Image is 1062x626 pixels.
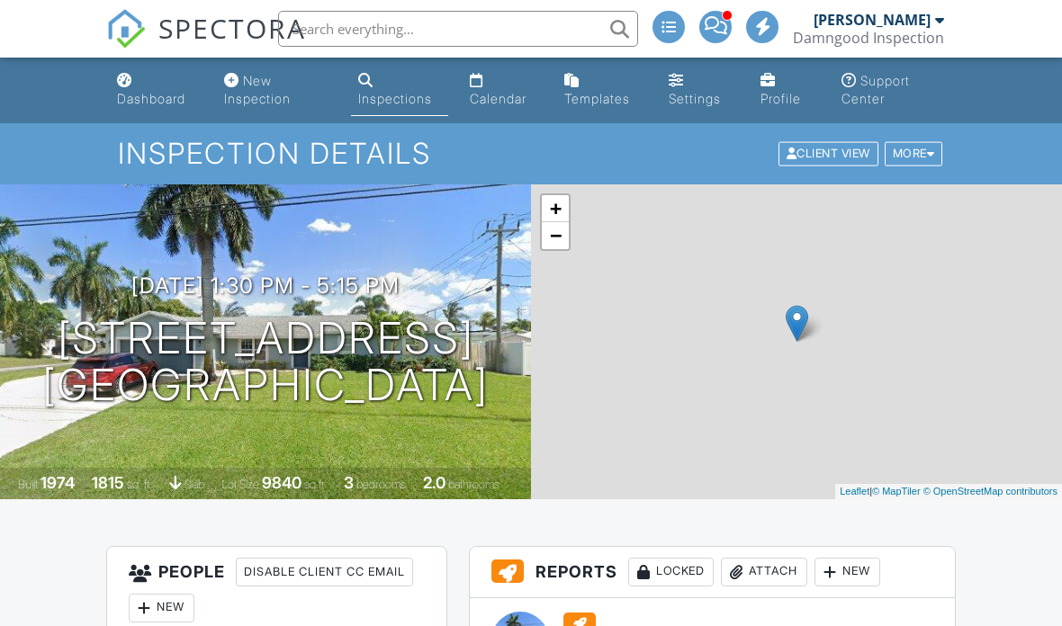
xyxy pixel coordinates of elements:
[92,473,124,492] div: 1815
[158,9,306,47] span: SPECTORA
[262,473,301,492] div: 9840
[358,91,432,106] div: Inspections
[814,11,931,29] div: [PERSON_NAME]
[760,91,801,106] div: Profile
[117,91,185,106] div: Dashboard
[356,478,406,491] span: bedrooms
[814,558,880,586] div: New
[129,594,194,622] div: New
[351,65,448,116] a: Inspections
[224,73,291,106] div: New Inspection
[661,65,739,116] a: Settings
[18,478,38,491] span: Built
[778,142,878,166] div: Client View
[106,24,306,62] a: SPECTORA
[885,142,943,166] div: More
[106,9,146,49] img: The Best Home Inspection Software - Spectora
[40,473,75,492] div: 1974
[542,222,569,249] a: Zoom out
[834,65,952,116] a: Support Center
[344,473,354,492] div: 3
[463,65,543,116] a: Calendar
[221,478,259,491] span: Lot Size
[628,558,714,586] div: Locked
[840,486,869,496] a: Leaflet
[542,195,569,222] a: Zoom in
[184,478,204,491] span: slab
[42,315,489,410] h1: [STREET_ADDRESS] [GEOGRAPHIC_DATA]
[557,65,647,116] a: Templates
[448,478,499,491] span: bathrooms
[304,478,327,491] span: sq.ft.
[423,473,445,492] div: 2.0
[118,138,944,169] h1: Inspection Details
[564,91,630,106] div: Templates
[872,486,921,496] a: © MapTiler
[835,484,1062,499] div: |
[470,91,526,106] div: Calendar
[110,65,202,116] a: Dashboard
[721,558,807,586] div: Attach
[841,73,910,106] div: Support Center
[470,547,955,598] h3: Reports
[777,146,883,159] a: Client View
[753,65,820,116] a: Company Profile
[217,65,337,116] a: New Inspection
[793,29,944,47] div: Damngood Inspection
[131,273,400,298] h3: [DATE] 1:30 pm - 5:15 pm
[236,558,413,586] div: Disable Client CC Email
[669,91,721,106] div: Settings
[278,11,638,47] input: Search everything...
[127,478,152,491] span: sq. ft.
[923,486,1057,496] a: © OpenStreetMap contributors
